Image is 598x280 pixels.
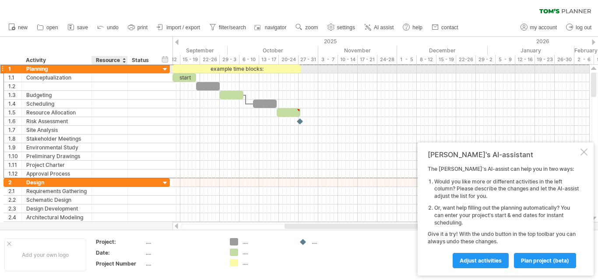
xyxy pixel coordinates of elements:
div: 2.5 [8,222,21,230]
div: 10 - 14 [338,55,358,64]
div: 1.1 [8,73,21,82]
a: Adjust activities [453,253,509,268]
span: Adjust activities [460,257,502,264]
a: settings [325,22,358,33]
div: 3 - 7 [318,55,338,64]
div: 1 [8,65,21,73]
li: Would you like more or different activities in the left column? Please describe the changes and l... [434,178,579,200]
span: log out [576,24,591,31]
div: 1.7 [8,126,21,134]
div: Environmental Study [26,143,87,152]
div: Scheduling [26,100,87,108]
div: .... [146,249,219,256]
div: 29 - 2 [476,55,496,64]
div: 13 - 17 [259,55,279,64]
div: Project Charter [26,161,87,169]
div: November 2025 [318,46,397,55]
span: print [137,24,148,31]
div: 1.8 [8,135,21,143]
a: my account [518,22,559,33]
a: plan project (beta) [514,253,576,268]
div: .... [146,238,219,245]
span: open [46,24,58,31]
div: Conceptualization [26,73,87,82]
div: 1.2 [8,82,21,90]
a: contact [429,22,461,33]
div: 1.5 [8,108,21,117]
span: AI assist [374,24,394,31]
div: .... [243,259,290,266]
span: new [18,24,28,31]
div: .... [312,238,359,245]
div: 22-26 [200,55,220,64]
a: log out [564,22,594,33]
div: Design Development [26,204,87,213]
div: 12 - 16 [515,55,535,64]
div: September 2025 [141,46,228,55]
div: Budgeting [26,91,87,99]
div: Planning [26,65,87,73]
div: Project: [96,238,144,245]
div: 29 - 3 [220,55,239,64]
span: zoom [305,24,318,31]
div: 2.3 [8,204,21,213]
div: 2 - 6 [574,55,594,64]
div: Resource [96,56,123,65]
a: filter/search [207,22,249,33]
div: Risk Assessment [26,117,87,125]
a: import / export [155,22,203,33]
div: Preliminary Drawings [26,152,87,160]
div: Design [26,178,87,187]
div: Architectural Modeling [26,213,87,221]
div: Requirements Gathering [26,187,87,195]
span: contact [441,24,458,31]
div: 5 - 9 [496,55,515,64]
div: Activity [26,56,87,65]
div: .... [146,260,219,267]
div: Stakeholder Meetings [26,135,87,143]
div: January 2026 [488,46,574,55]
div: start [172,73,196,82]
div: 15 - 19 [436,55,456,64]
div: 8 - 12 [417,55,436,64]
div: 1.11 [8,161,21,169]
div: 1.12 [8,169,21,178]
div: 1 - 5 [397,55,417,64]
div: Site Analysis [26,126,87,134]
div: 26-30 [555,55,574,64]
span: settings [337,24,355,31]
div: 1.3 [8,91,21,99]
div: 1.6 [8,117,21,125]
span: filter/search [219,24,246,31]
div: 6 - 10 [239,55,259,64]
div: 2.1 [8,187,21,195]
div: Resource Allocation [26,108,87,117]
div: 2.4 [8,213,21,221]
div: October 2025 [228,46,318,55]
div: 1.10 [8,152,21,160]
a: AI assist [362,22,396,33]
a: save [65,22,91,33]
a: zoom [293,22,320,33]
span: save [77,24,88,31]
div: 22-26 [456,55,476,64]
a: navigator [253,22,289,33]
div: 1.4 [8,100,21,108]
div: 2.2 [8,196,21,204]
span: import / export [166,24,200,31]
a: print [126,22,150,33]
div: 17 - 21 [358,55,377,64]
div: example time blocks: [172,65,301,73]
span: my account [530,24,557,31]
div: 15 - 19 [180,55,200,64]
div: Add your own logo [4,239,86,271]
div: 2 [8,178,21,187]
span: plan project (beta) [521,257,569,264]
a: open [35,22,61,33]
a: undo [95,22,121,33]
a: new [6,22,30,33]
span: help [412,24,422,31]
div: .... [243,238,290,245]
div: 1.9 [8,143,21,152]
span: navigator [265,24,286,31]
